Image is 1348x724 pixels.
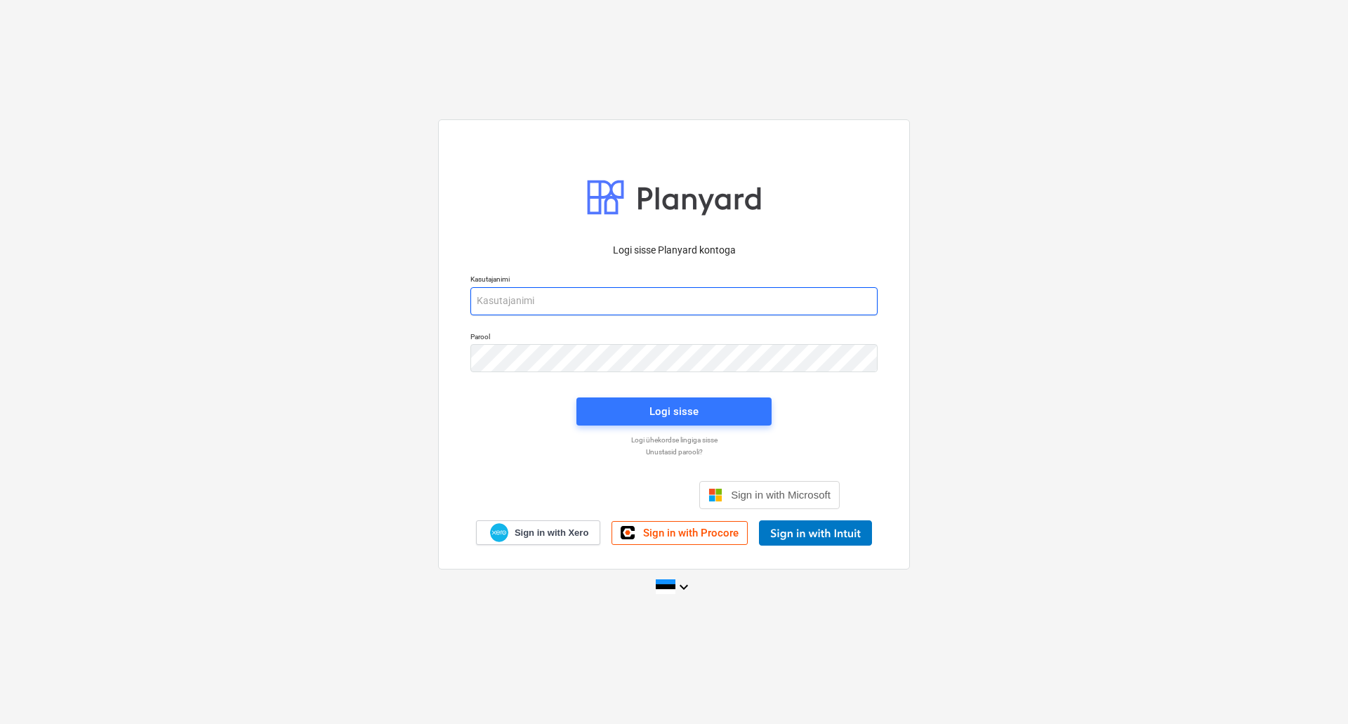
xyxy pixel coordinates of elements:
span: Sign in with Microsoft [731,489,831,501]
i: keyboard_arrow_down [675,579,692,595]
input: Kasutajanimi [470,287,878,315]
a: Sign in with Xero [476,520,601,545]
a: Sign in with Procore [612,521,748,545]
span: Sign in with Procore [643,527,739,539]
img: Microsoft logo [708,488,722,502]
p: Kasutajanimi [470,275,878,287]
a: Logi ühekordse lingiga sisse [463,435,885,445]
span: Sign in with Xero [515,527,588,539]
p: Parool [470,332,878,344]
p: Logi sisse Planyard kontoga [470,243,878,258]
div: Logi sisse [649,402,699,421]
img: Xero logo [490,523,508,542]
a: Unustasid parooli? [463,447,885,456]
iframe: Sisselogimine Google'i nupu abil [501,480,695,511]
button: Logi sisse [576,397,772,426]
